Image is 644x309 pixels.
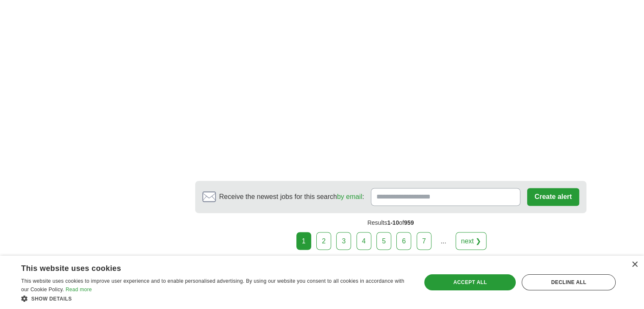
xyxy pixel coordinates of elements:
div: Accept all [424,274,516,290]
div: Decline all [522,274,616,290]
div: ... [435,232,452,249]
span: Show details [31,296,72,302]
span: 1-10 [387,219,399,226]
div: Show details [21,294,409,303]
span: This website uses cookies to improve user experience and to enable personalised advertising. By u... [21,278,404,292]
div: 1 [296,232,311,250]
div: Results of [195,213,586,232]
a: next ❯ [456,232,487,250]
div: Close [631,262,638,268]
div: This website uses cookies [21,261,388,273]
a: 3 [336,232,351,250]
span: Receive the newest jobs for this search : [219,192,364,202]
a: 4 [357,232,371,250]
a: 6 [396,232,411,250]
span: 959 [404,219,414,226]
a: Read more, opens a new window [66,287,92,292]
a: by email [337,193,362,200]
a: 2 [316,232,331,250]
button: Create alert [527,188,579,206]
a: 7 [417,232,431,250]
a: 5 [376,232,391,250]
